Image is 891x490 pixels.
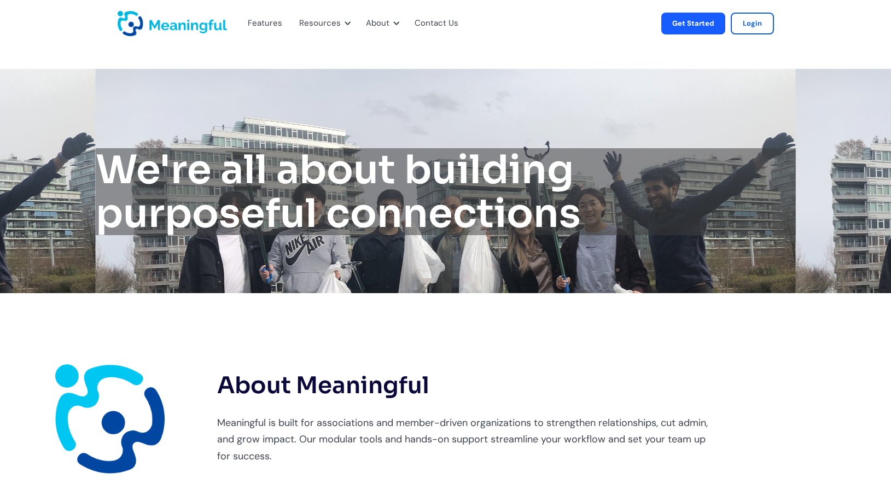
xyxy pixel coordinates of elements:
[96,148,796,235] h1: We're all about building purposeful connections
[241,5,287,42] div: Features
[299,16,341,31] div: Resources
[118,11,145,36] a: home
[293,5,354,42] div: Resources
[415,16,458,31] a: Contact Us
[359,5,403,42] div: About
[217,415,711,465] p: Meaningful is built for associations and member-driven organizations to strengthen relationships,...
[248,16,274,31] a: Features
[661,13,725,34] a: Get Started
[217,373,711,398] h2: About Meaningful
[366,16,389,31] div: About
[55,364,165,474] img: Meaningful Work Logo
[731,13,774,34] a: Login
[408,5,471,42] div: Contact Us
[248,16,282,31] div: Features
